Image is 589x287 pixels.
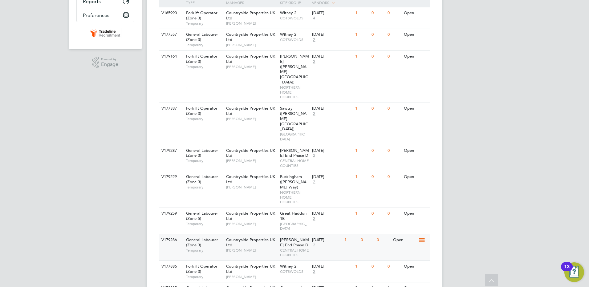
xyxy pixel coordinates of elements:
span: Countryside Properties UK Ltd [226,54,275,64]
div: 0 [386,7,402,19]
div: [DATE] [312,174,352,180]
span: [PERSON_NAME] [226,116,277,121]
div: [DATE] [312,32,352,37]
span: 2 [312,111,316,116]
span: CENTRAL HOME COUNTIES [280,158,309,168]
span: Temporary [186,158,223,163]
div: 1 [354,7,370,19]
span: [GEOGRAPHIC_DATA] [280,132,309,141]
span: Great Haddon 1B [280,211,307,221]
div: 0 [386,103,402,114]
div: V165990 [160,7,181,19]
div: V179286 [160,234,181,246]
div: 0 [370,145,386,156]
div: V179287 [160,145,181,156]
span: [PERSON_NAME] [226,221,277,226]
div: 0 [386,208,402,219]
span: Forklift Operator (Zone 3) [186,54,217,64]
div: V177886 [160,261,181,272]
span: Countryside Properties UK Ltd [226,264,275,274]
span: General Labourer (Zone 3) [186,32,218,42]
span: [PERSON_NAME] [226,21,277,26]
span: Buckingham ([PERSON_NAME] Way) [280,174,307,190]
img: tradelinerecruitment-logo-retina.png [89,28,121,38]
span: Forklift Operator (Zone 3) [186,106,217,116]
span: General Labourer (Zone 5) [186,211,218,221]
span: Preferences [83,12,109,18]
span: General Labourer (Zone 3) [186,237,218,248]
span: NORTHERN HOME COUNTIES [280,85,309,99]
span: [PERSON_NAME] [226,64,277,69]
div: [DATE] [312,148,352,153]
span: Temporary [186,185,223,190]
a: Powered byEngage [92,57,119,68]
span: COTSWOLDS [280,269,309,274]
div: 0 [370,103,386,114]
span: 2 [312,243,316,248]
span: Forklift Operator (Zone 3) [186,10,217,21]
div: 0 [370,29,386,40]
span: Countryside Properties UK Ltd [226,10,275,21]
span: [PERSON_NAME] End Phase D [280,148,309,158]
div: V179164 [160,51,181,62]
span: Forklift Operator (Zone 3) [186,264,217,274]
div: Open [402,29,429,40]
div: 1 [354,29,370,40]
div: [DATE] [312,54,352,59]
div: Open [402,145,429,156]
div: 0 [370,208,386,219]
span: CENTRAL HOME COUNTIES [280,248,309,257]
span: [PERSON_NAME] [226,42,277,47]
div: 13 [564,267,570,275]
span: Temporary [186,248,223,253]
span: 2 [312,216,316,221]
div: 0 [386,29,402,40]
div: 1 [354,51,370,62]
div: [DATE] [312,237,341,243]
div: 0 [386,261,402,272]
span: COTSWOLDS [280,37,309,42]
span: 2 [312,180,316,185]
span: Witney 2 [280,10,296,15]
span: Powered by [101,57,118,62]
div: V177337 [160,103,181,114]
div: 0 [370,51,386,62]
div: [DATE] [312,106,352,111]
div: 1 [343,234,359,246]
div: V179259 [160,208,181,219]
div: [DATE] [312,10,352,16]
div: V177557 [160,29,181,40]
span: Countryside Properties UK Ltd [226,148,275,158]
span: Temporary [186,42,223,47]
span: General Labourer (Zone 3) [186,174,218,184]
span: 2 [312,153,316,158]
div: Open [402,7,429,19]
span: NORTHERN HOME COUNTIES [280,190,309,204]
div: 1 [354,261,370,272]
div: Open [402,208,429,219]
span: Temporary [186,221,223,226]
div: 1 [354,145,370,156]
span: Witney 2 [280,264,296,269]
span: Countryside Properties UK Ltd [226,211,275,221]
span: [PERSON_NAME] [226,158,277,163]
div: Open [402,171,429,183]
div: 0 [370,7,386,19]
span: 2 [312,269,316,274]
div: Open [392,234,418,246]
span: [PERSON_NAME] End Phase D [280,237,309,248]
span: [PERSON_NAME] ([PERSON_NAME][GEOGRAPHIC_DATA]) [280,54,309,85]
span: Witney 2 [280,32,296,37]
div: Open [402,51,429,62]
span: 2 [312,37,316,42]
span: [GEOGRAPHIC_DATA] [280,221,309,231]
span: Temporary [186,274,223,279]
span: [PERSON_NAME] [226,185,277,190]
div: 0 [370,261,386,272]
div: [DATE] [312,211,352,216]
a: Go to home page [76,28,134,38]
div: 0 [370,171,386,183]
span: 4 [312,16,316,21]
button: Open Resource Center, 13 new notifications [564,262,584,282]
div: V179229 [160,171,181,183]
